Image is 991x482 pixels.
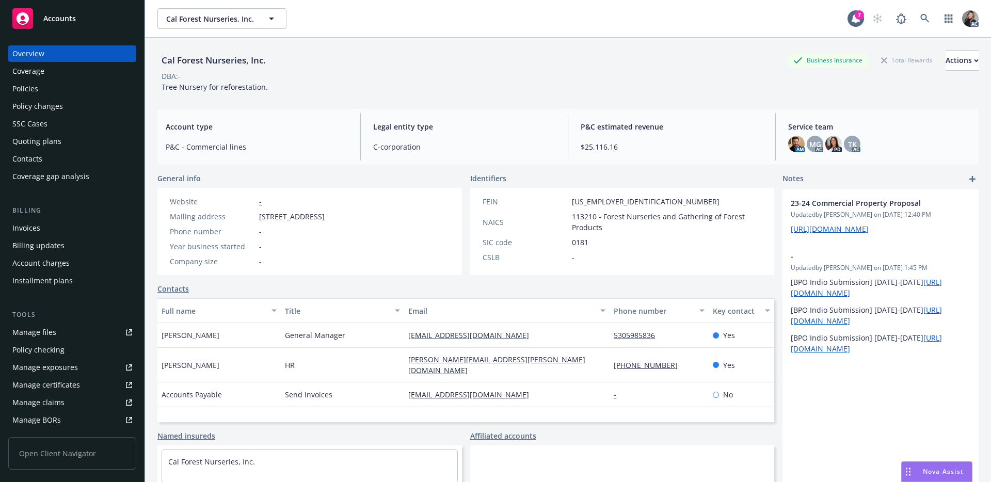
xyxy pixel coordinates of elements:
[12,377,80,393] div: Manage certificates
[8,168,136,185] a: Coverage gap analysis
[791,210,970,219] span: Updated by [PERSON_NAME] on [DATE] 12:40 PM
[8,394,136,411] a: Manage claims
[170,196,255,207] div: Website
[8,255,136,271] a: Account charges
[8,237,136,254] a: Billing updates
[938,8,959,29] a: Switch app
[162,330,219,341] span: [PERSON_NAME]
[168,457,255,467] a: Cal Forest Nurseries, Inc.
[12,133,61,150] div: Quoting plans
[259,197,262,206] a: -
[157,283,189,294] a: Contacts
[788,136,805,152] img: photo
[867,8,888,29] a: Start snowing
[791,277,970,298] p: [BPO Indio Submission] [DATE]-[DATE]
[876,54,937,67] div: Total Rewards
[723,330,735,341] span: Yes
[8,412,136,428] a: Manage BORs
[723,389,733,400] span: No
[923,467,964,476] span: Nova Assist
[614,360,686,370] a: [PHONE_NUMBER]
[12,237,65,254] div: Billing updates
[572,196,720,207] span: [US_EMPLOYER_IDENTIFICATION_NUMBER]
[8,81,136,97] a: Policies
[8,98,136,115] a: Policy changes
[8,310,136,320] div: Tools
[12,412,61,428] div: Manage BORs
[782,173,804,185] span: Notes
[12,359,78,376] div: Manage exposures
[614,330,663,340] a: 5305985836
[166,141,348,152] span: P&C - Commercial lines
[12,116,47,132] div: SSC Cases
[157,54,270,67] div: Cal Forest Nurseries, Inc.
[915,8,935,29] a: Search
[170,241,255,252] div: Year business started
[572,211,762,233] span: 113210 - Forest Nurseries and Gathering of Forest Products
[8,377,136,393] a: Manage certificates
[782,189,979,243] div: 23-24 Commercial Property ProposalUpdatedby [PERSON_NAME] on [DATE] 12:40 PM[URL][DOMAIN_NAME]
[848,139,857,150] span: TK
[170,211,255,222] div: Mailing address
[162,389,222,400] span: Accounts Payable
[709,298,774,323] button: Key contact
[483,217,568,228] div: NAICS
[408,306,594,316] div: Email
[157,8,286,29] button: Cal Forest Nurseries, Inc.
[572,252,574,263] span: -
[483,237,568,248] div: SIC code
[285,389,332,400] span: Send Invoices
[12,63,44,79] div: Coverage
[946,51,979,70] div: Actions
[8,205,136,216] div: Billing
[8,133,136,150] a: Quoting plans
[8,342,136,358] a: Policy checking
[12,45,44,62] div: Overview
[791,198,944,208] span: 23-24 Commercial Property Proposal
[809,139,821,150] span: MG
[12,324,56,341] div: Manage files
[966,173,979,185] a: add
[891,8,912,29] a: Report a Bug
[713,306,759,316] div: Key contact
[8,437,136,470] span: Open Client Navigator
[285,330,345,341] span: General Manager
[281,298,404,323] button: Title
[902,462,915,481] div: Drag to move
[170,256,255,267] div: Company size
[12,98,63,115] div: Policy changes
[614,306,693,316] div: Phone number
[12,255,70,271] div: Account charges
[610,298,708,323] button: Phone number
[259,211,325,222] span: [STREET_ADDRESS]
[723,360,735,371] span: Yes
[962,10,979,27] img: photo
[8,324,136,341] a: Manage files
[791,224,869,234] a: [URL][DOMAIN_NAME]
[791,332,970,354] p: [BPO Indio Submission] [DATE]-[DATE]
[8,359,136,376] a: Manage exposures
[285,306,389,316] div: Title
[614,390,625,399] a: -
[43,14,76,23] span: Accounts
[825,136,842,152] img: photo
[259,226,262,237] span: -
[157,173,201,184] span: General info
[470,430,536,441] a: Affiliated accounts
[8,272,136,289] a: Installment plans
[408,355,585,375] a: [PERSON_NAME][EMAIL_ADDRESS][PERSON_NAME][DOMAIN_NAME]
[901,461,972,482] button: Nova Assist
[12,342,65,358] div: Policy checking
[285,360,295,371] span: HR
[170,226,255,237] div: Phone number
[162,306,265,316] div: Full name
[8,220,136,236] a: Invoices
[855,10,864,20] div: 7
[12,168,89,185] div: Coverage gap analysis
[470,173,506,184] span: Identifiers
[788,54,868,67] div: Business Insurance
[791,304,970,326] p: [BPO Indio Submission] [DATE]-[DATE]
[373,141,555,152] span: C-corporation
[483,252,568,263] div: CSLB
